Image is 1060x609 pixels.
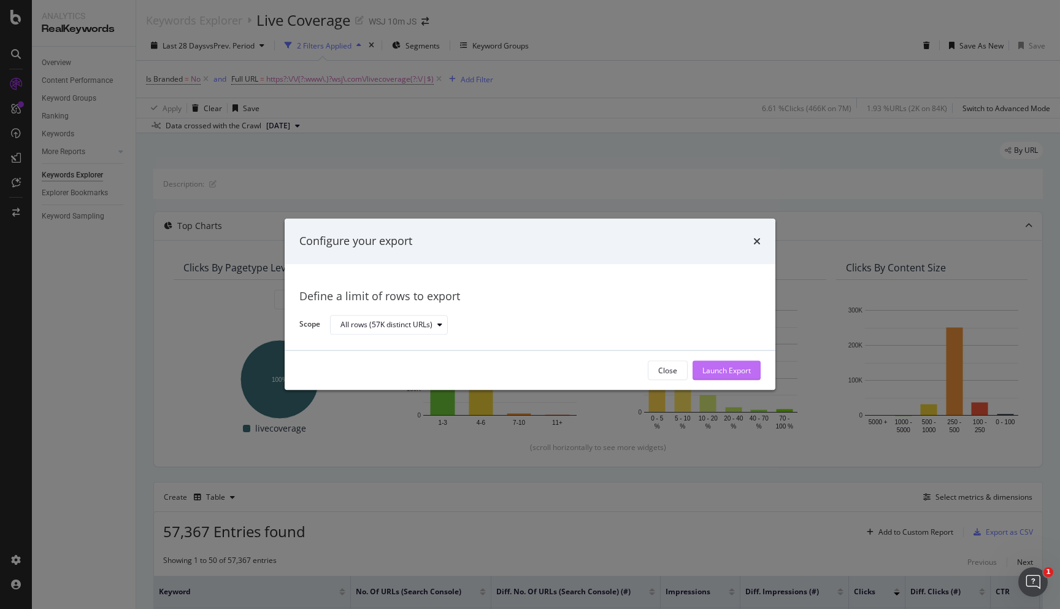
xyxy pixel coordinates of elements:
div: Close [658,365,677,376]
div: Configure your export [299,233,412,249]
span: 1 [1043,567,1053,577]
div: Define a limit of rows to export [299,289,761,304]
div: Launch Export [702,365,751,376]
button: All rows (57K distinct URLs) [330,315,448,335]
div: times [753,233,761,249]
label: Scope [299,319,320,333]
div: modal [285,219,775,390]
button: Launch Export [693,361,761,381]
div: All rows (57K distinct URLs) [340,321,432,328]
iframe: Intercom live chat [1018,567,1048,597]
button: Close [648,361,688,381]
